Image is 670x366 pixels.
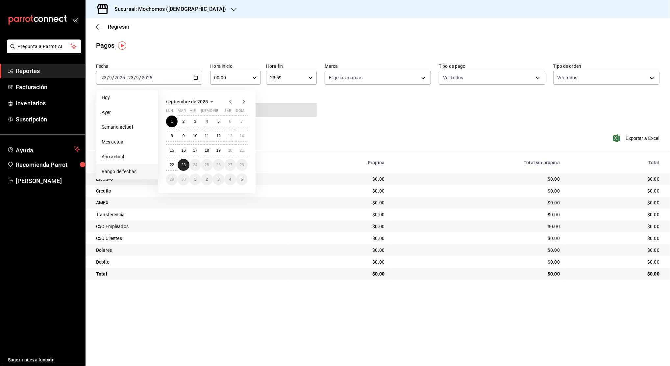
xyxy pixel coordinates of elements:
[183,134,185,138] abbr: 9 de septiembre de 2025
[395,271,560,277] div: $0.00
[570,259,659,265] div: $0.00
[170,148,174,153] abbr: 15 de septiembre de 2025
[236,159,248,171] button: 28 de septiembre de 2025
[96,223,282,230] div: CxC Empleados
[216,163,221,167] abbr: 26 de septiembre de 2025
[170,177,174,182] abbr: 29 de septiembre de 2025
[292,160,385,165] div: Propina
[292,211,385,218] div: $0.00
[266,64,317,69] label: Hora fin
[96,271,282,277] div: Total
[224,109,231,116] abbr: sábado
[170,163,174,167] abbr: 22 de septiembre de 2025
[16,176,80,185] span: [PERSON_NAME]
[205,163,209,167] abbr: 25 de septiembre de 2025
[205,148,209,153] abbr: 18 de septiembre de 2025
[178,173,189,185] button: 30 de septiembre de 2025
[570,199,659,206] div: $0.00
[72,17,78,22] button: open_drawer_menu
[395,211,560,218] div: $0.00
[96,24,130,30] button: Regresar
[96,211,282,218] div: Transferencia
[171,119,173,124] abbr: 1 de septiembre de 2025
[570,211,659,218] div: $0.00
[118,41,126,50] img: Tooltip marker
[189,173,201,185] button: 1 de octubre de 2025
[201,144,212,156] button: 18 de septiembre de 2025
[217,177,220,182] abbr: 3 de octubre de 2025
[16,160,80,169] span: Recomienda Parrot
[570,235,659,242] div: $0.00
[224,173,236,185] button: 4 de octubre de 2025
[292,188,385,194] div: $0.00
[395,223,560,230] div: $0.00
[16,115,80,124] span: Suscripción
[206,119,208,124] abbr: 4 de septiembre de 2025
[206,177,208,182] abbr: 2 de octubre de 2025
[216,148,221,153] abbr: 19 de septiembre de 2025
[236,116,248,127] button: 7 de septiembre de 2025
[96,188,282,194] div: Credito
[189,109,196,116] abbr: miércoles
[210,64,261,69] label: Hora inicio
[213,109,218,116] abbr: viernes
[101,75,107,80] input: --
[213,116,224,127] button: 5 de septiembre de 2025
[102,124,153,131] span: Semana actual
[183,119,185,124] abbr: 2 de septiembre de 2025
[224,116,236,127] button: 6 de septiembre de 2025
[136,75,139,80] input: --
[292,176,385,182] div: $0.00
[443,74,463,81] span: Ver todos
[614,134,659,142] button: Exportar a Excel
[224,144,236,156] button: 20 de septiembre de 2025
[96,235,282,242] div: CxC Clientes
[102,139,153,145] span: Mes actual
[166,109,173,116] abbr: lunes
[18,43,71,50] span: Pregunta a Parrot AI
[201,116,212,127] button: 4 de septiembre de 2025
[395,176,560,182] div: $0.00
[96,40,115,50] div: Pagos
[193,148,197,153] abbr: 17 de septiembre de 2025
[102,109,153,116] span: Ayer
[107,75,109,80] span: /
[201,173,212,185] button: 2 de octubre de 2025
[8,356,80,363] span: Sugerir nueva función
[236,109,244,116] abbr: domingo
[570,188,659,194] div: $0.00
[128,75,134,80] input: --
[228,134,232,138] abbr: 13 de septiembre de 2025
[201,109,240,116] abbr: jueves
[96,199,282,206] div: AMEX
[553,64,659,69] label: Tipo de orden
[229,177,231,182] abbr: 4 de octubre de 2025
[213,173,224,185] button: 3 de octubre de 2025
[395,199,560,206] div: $0.00
[240,134,244,138] abbr: 14 de septiembre de 2025
[166,116,178,127] button: 1 de septiembre de 2025
[193,163,197,167] abbr: 24 de septiembre de 2025
[236,173,248,185] button: 5 de octubre de 2025
[240,163,244,167] abbr: 28 de septiembre de 2025
[16,83,80,91] span: Facturación
[181,148,186,153] abbr: 16 de septiembre de 2025
[240,148,244,153] abbr: 21 de septiembre de 2025
[126,75,127,80] span: -
[178,116,189,127] button: 2 de septiembre de 2025
[166,99,208,104] span: septiembre de 2025
[213,144,224,156] button: 19 de septiembre de 2025
[102,153,153,160] span: Año actual
[194,119,196,124] abbr: 3 de septiembre de 2025
[193,134,197,138] abbr: 10 de septiembre de 2025
[229,119,231,124] abbr: 6 de septiembre de 2025
[216,134,221,138] abbr: 12 de septiembre de 2025
[166,173,178,185] button: 29 de septiembre de 2025
[5,48,81,55] a: Pregunta a Parrot AI
[96,247,282,253] div: Dolares
[395,160,560,165] div: Total sin propina
[201,130,212,142] button: 11 de septiembre de 2025
[213,159,224,171] button: 26 de septiembre de 2025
